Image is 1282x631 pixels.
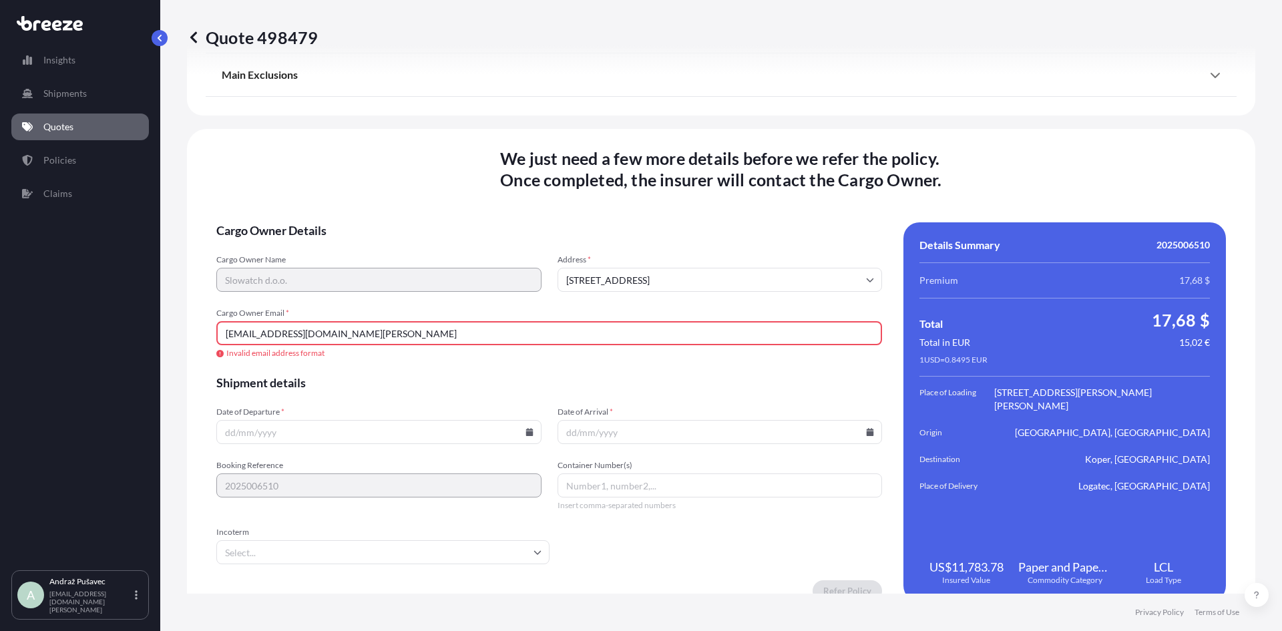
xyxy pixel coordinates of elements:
span: Container Number(s) [558,460,883,471]
p: Quotes [43,120,73,134]
a: Quotes [11,114,149,140]
span: [GEOGRAPHIC_DATA], [GEOGRAPHIC_DATA] [1015,426,1210,439]
span: Origin [919,426,994,439]
input: Your internal reference [216,473,542,497]
span: Cargo Owner Name [216,254,542,265]
p: Insights [43,53,75,67]
span: We just need a few more details before we refer the policy . Once completed, the insurer will con... [500,148,941,190]
p: Policies [43,154,76,167]
span: Logatec, [GEOGRAPHIC_DATA] [1078,479,1210,493]
span: 17,68 $ [1179,274,1210,287]
span: A [27,588,35,602]
span: Address [558,254,883,265]
span: Koper, [GEOGRAPHIC_DATA] [1085,453,1210,466]
p: Claims [43,187,72,200]
p: Refer Policy [823,584,871,598]
span: 17,68 $ [1152,309,1210,331]
span: Date of Departure [216,407,542,417]
span: US$11,783.78 [929,559,1004,575]
span: Destination [919,453,994,466]
span: Shipment details [216,375,882,391]
input: dd/mm/yyyy [558,420,883,444]
span: Total in EUR [919,336,970,349]
input: Number1, number2,... [558,473,883,497]
div: Main Exclusions [222,59,1221,91]
a: Policies [11,147,149,174]
span: Insured Value [942,575,990,586]
span: Insert comma-separated numbers [558,500,883,511]
span: Load Type [1146,575,1181,586]
span: Total [919,317,943,331]
span: Invalid email address format [216,348,882,359]
span: Details Summary [919,238,1000,252]
span: Place of Delivery [919,479,994,493]
p: Shipments [43,87,87,100]
input: dd/mm/yyyy [216,420,542,444]
span: Paper and Paperboard Articles: Boxes, Cartons, Cases, Bags and similar [1018,559,1112,575]
button: Refer Policy [813,580,882,602]
p: Quote 498479 [187,27,318,48]
span: Premium [919,274,958,287]
span: Date of Arrival [558,407,883,417]
span: Commodity Category [1028,575,1102,586]
span: 1 USD = 0.8495 EUR [919,355,988,365]
span: 15,02 € [1179,336,1210,349]
a: Privacy Policy [1135,607,1184,618]
input: Cargo owner address [558,268,883,292]
a: Terms of Use [1195,607,1239,618]
a: Claims [11,180,149,207]
span: Cargo Owner Email [216,308,882,319]
span: [STREET_ADDRESS][PERSON_NAME][PERSON_NAME] [994,386,1210,413]
p: Andraž Pušavec [49,576,132,587]
a: Shipments [11,80,149,107]
span: Main Exclusions [222,68,298,81]
span: 2025006510 [1156,238,1210,252]
span: Cargo Owner Details [216,222,882,238]
span: Booking Reference [216,460,542,471]
span: Place of Loading [919,386,994,413]
input: Select... [216,540,550,564]
p: [EMAIL_ADDRESS][DOMAIN_NAME][PERSON_NAME] [49,590,132,614]
span: LCL [1154,559,1173,575]
span: Incoterm [216,527,550,538]
a: Insights [11,47,149,73]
